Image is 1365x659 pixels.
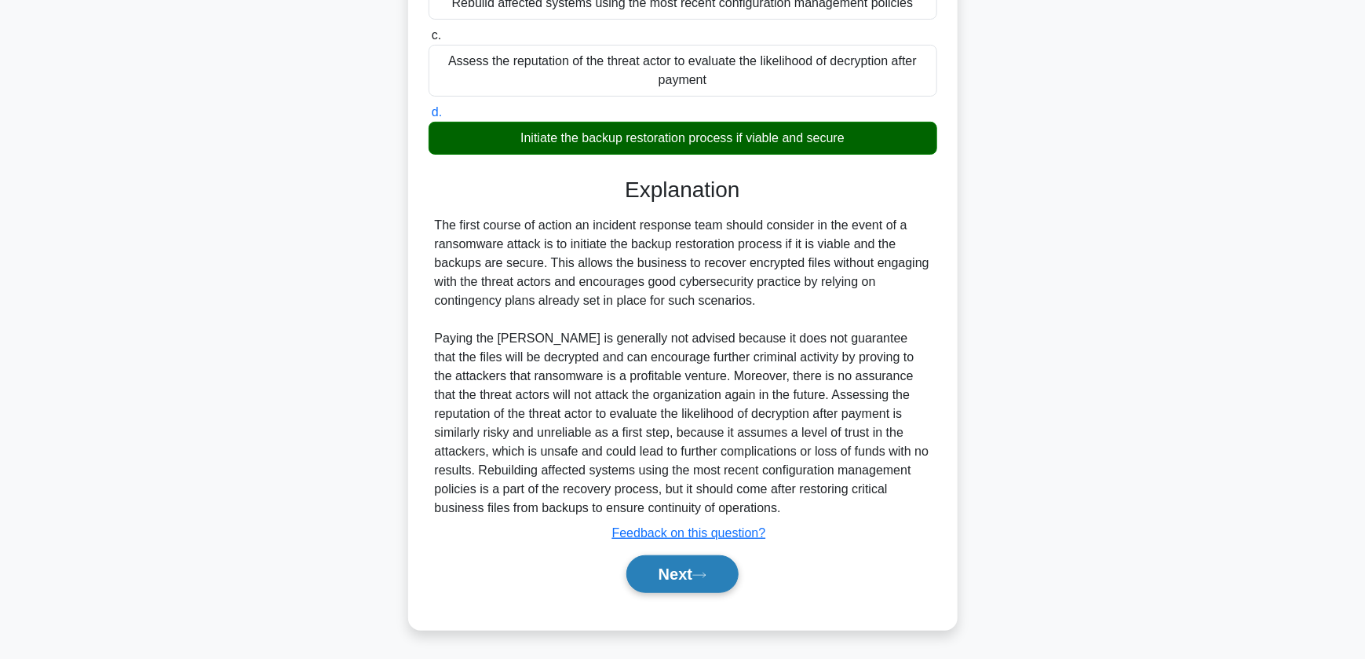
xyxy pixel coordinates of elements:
div: Initiate the backup restoration process if viable and secure [429,122,937,155]
div: The first course of action an incident response team should consider in the event of a ransomware... [435,216,931,518]
div: Assess the reputation of the threat actor to evaluate the likelihood of decryption after payment [429,45,937,97]
button: Next [626,555,739,593]
h3: Explanation [438,177,928,203]
a: Feedback on this question? [612,526,766,540]
span: d. [432,105,442,119]
span: c. [432,28,441,42]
